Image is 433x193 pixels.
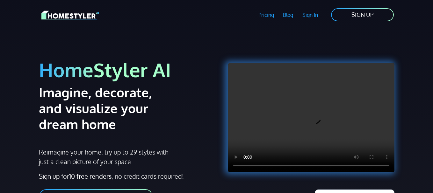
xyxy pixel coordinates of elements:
[39,84,178,132] h2: Imagine, decorate, and visualize your dream home
[69,172,112,180] strong: 10 free renders
[254,8,278,22] a: Pricing
[298,8,323,22] a: Sign In
[278,8,298,22] a: Blog
[39,147,170,166] p: Reimagine your home: try up to 29 styles with just a clean picture of your space.
[39,171,213,181] p: Sign up for , no credit cards required!
[330,8,394,22] a: SIGN UP
[41,10,99,21] img: HomeStyler AI logo
[39,58,213,82] h1: HomeStyler AI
